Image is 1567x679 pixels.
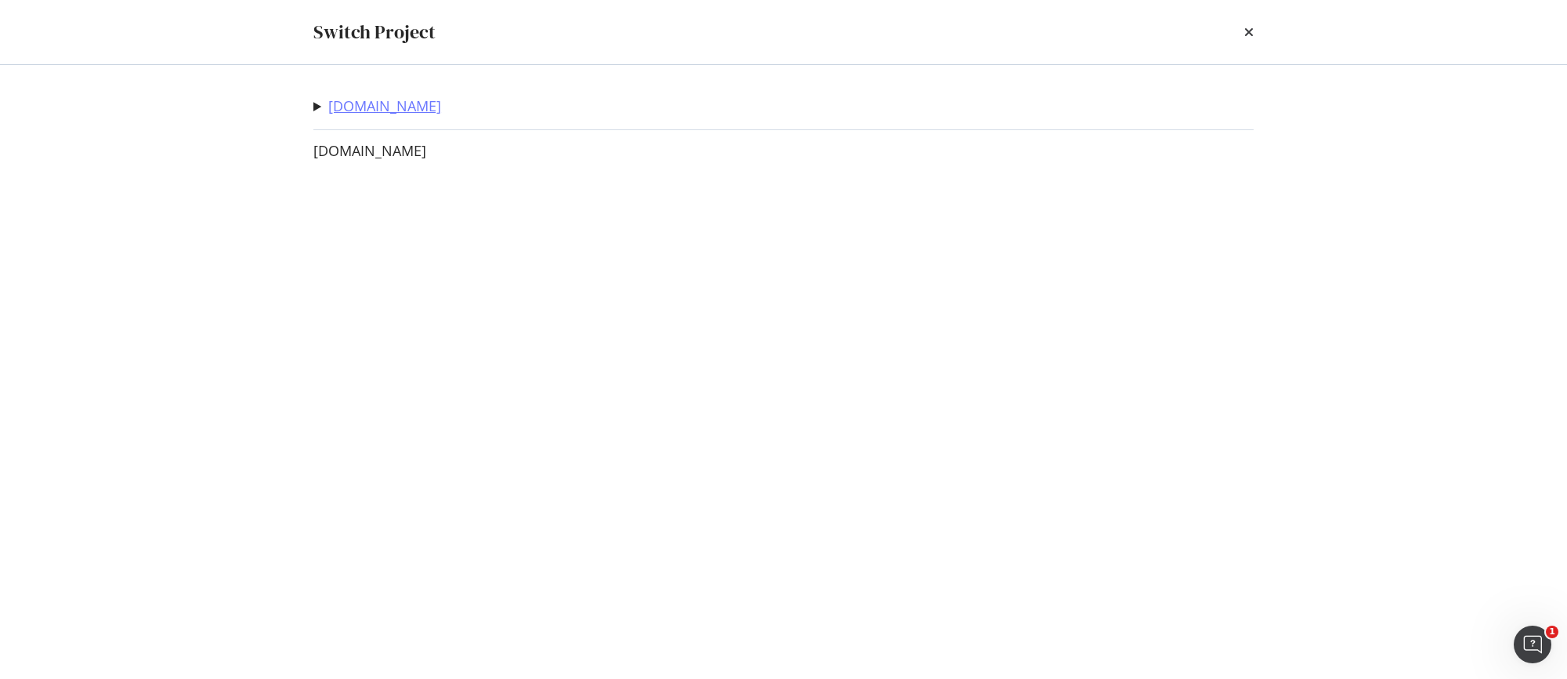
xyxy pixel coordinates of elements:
span: 1 [1546,626,1558,638]
a: [DOMAIN_NAME] [328,98,441,114]
iframe: Intercom live chat [1514,626,1551,663]
summary: [DOMAIN_NAME] [313,96,441,117]
a: [DOMAIN_NAME] [313,143,426,159]
div: Switch Project [313,19,436,45]
div: times [1244,19,1254,45]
